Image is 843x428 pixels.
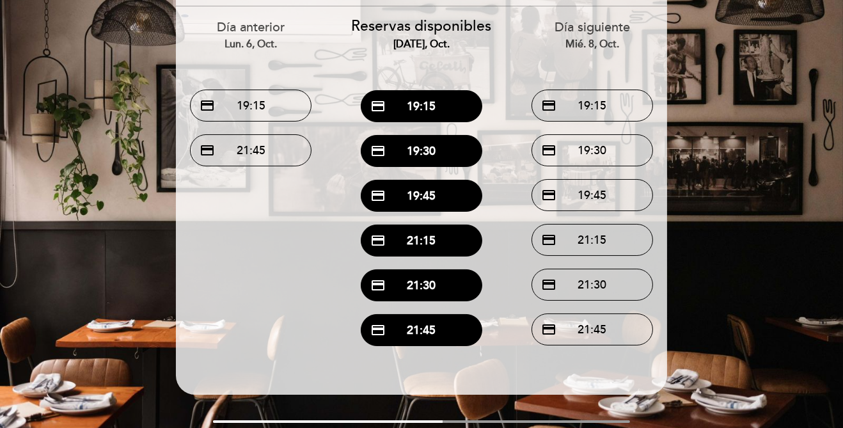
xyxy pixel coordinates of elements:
[541,143,556,158] span: credit_card
[532,269,653,301] button: credit_card 21:30
[370,99,386,114] span: credit_card
[200,143,215,158] span: credit_card
[516,19,668,51] div: Día siguiente
[346,37,498,52] div: [DATE], oct.
[541,322,556,337] span: credit_card
[361,225,482,257] button: credit_card 21:15
[370,233,386,248] span: credit_card
[516,37,668,52] div: mié. 8, oct.
[541,232,556,248] span: credit_card
[190,90,311,122] button: credit_card 19:15
[532,224,653,256] button: credit_card 21:15
[361,180,482,212] button: credit_card 19:45
[370,188,386,203] span: credit_card
[175,37,327,52] div: lun. 6, oct.
[361,314,482,346] button: credit_card 21:45
[361,135,482,167] button: credit_card 19:30
[370,322,386,338] span: credit_card
[541,187,556,203] span: credit_card
[175,19,327,51] div: Día anterior
[190,134,311,166] button: credit_card 21:45
[532,134,653,166] button: credit_card 19:30
[200,98,215,113] span: credit_card
[532,90,653,122] button: credit_card 19:15
[541,98,556,113] span: credit_card
[361,269,482,301] button: credit_card 21:30
[346,16,498,52] div: Reservas disponibles
[370,143,386,159] span: credit_card
[541,277,556,292] span: credit_card
[532,179,653,211] button: credit_card 19:45
[532,313,653,345] button: credit_card 21:45
[370,278,386,293] span: credit_card
[361,90,482,122] button: credit_card 19:15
